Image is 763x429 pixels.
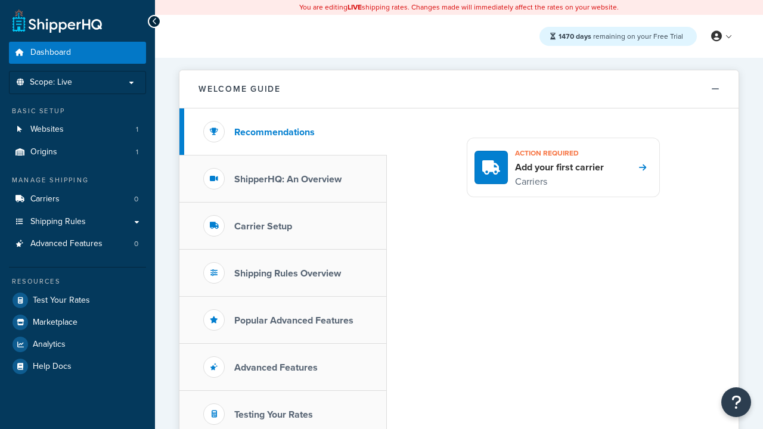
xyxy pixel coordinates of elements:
[9,312,146,333] a: Marketplace
[33,318,77,328] span: Marketplace
[30,217,86,227] span: Shipping Rules
[9,141,146,163] li: Origins
[9,42,146,64] a: Dashboard
[9,119,146,141] li: Websites
[9,106,146,116] div: Basic Setup
[179,70,739,108] button: Welcome Guide
[234,362,318,373] h3: Advanced Features
[33,340,66,350] span: Analytics
[9,141,146,163] a: Origins1
[198,85,281,94] h2: Welcome Guide
[30,125,64,135] span: Websites
[9,276,146,287] div: Resources
[134,194,138,204] span: 0
[234,409,313,420] h3: Testing Your Rates
[515,161,604,174] h4: Add your first carrier
[30,48,71,58] span: Dashboard
[9,334,146,355] a: Analytics
[136,147,138,157] span: 1
[33,296,90,306] span: Test Your Rates
[234,127,315,138] h3: Recommendations
[33,362,72,372] span: Help Docs
[9,211,146,233] a: Shipping Rules
[234,221,292,232] h3: Carrier Setup
[9,175,146,185] div: Manage Shipping
[134,239,138,249] span: 0
[234,174,342,185] h3: ShipperHQ: An Overview
[234,315,353,326] h3: Popular Advanced Features
[559,31,591,42] strong: 1470 days
[348,2,362,13] b: LIVE
[9,188,146,210] li: Carriers
[9,233,146,255] li: Advanced Features
[30,147,57,157] span: Origins
[9,290,146,311] a: Test Your Rates
[9,356,146,377] a: Help Docs
[559,31,683,42] span: remaining on your Free Trial
[9,233,146,255] a: Advanced Features0
[30,239,103,249] span: Advanced Features
[234,268,341,279] h3: Shipping Rules Overview
[30,77,72,88] span: Scope: Live
[9,119,146,141] a: Websites1
[30,194,60,204] span: Carriers
[9,188,146,210] a: Carriers0
[515,174,604,189] p: Carriers
[721,387,751,417] button: Open Resource Center
[515,145,604,161] h3: Action required
[136,125,138,135] span: 1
